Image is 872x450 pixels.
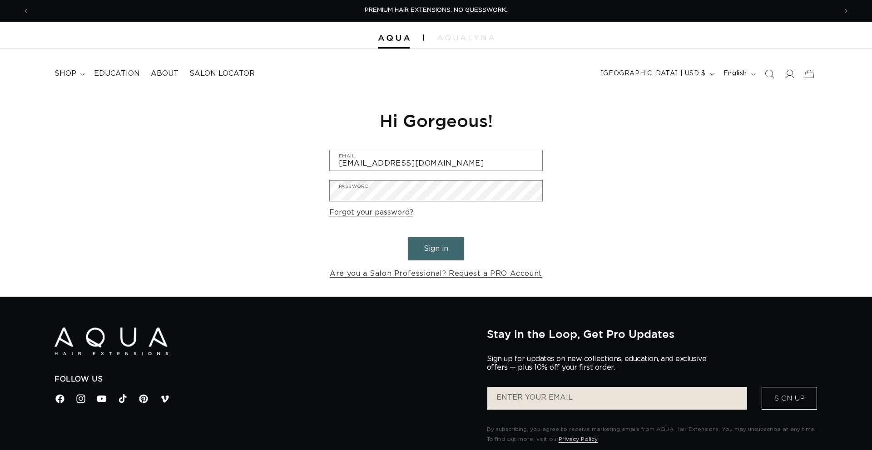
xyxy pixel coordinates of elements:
[329,109,543,132] h1: Hi Gorgeous!
[329,206,413,219] a: Forgot your password?
[487,387,747,410] input: ENTER YOUR EMAIL
[16,2,36,20] button: Previous announcement
[836,2,856,20] button: Next announcement
[487,425,817,444] p: By subscribing, you agree to receive marketing emails from AQUA Hair Extensions. You may unsubscr...
[330,267,542,280] a: Are you a Salon Professional? Request a PRO Account
[54,69,76,78] span: shop
[151,69,178,78] span: About
[365,7,507,13] span: PREMIUM HAIR EXTENSIONS. NO GUESSWORK.
[718,65,759,83] button: English
[189,69,255,78] span: Salon Locator
[49,64,89,84] summary: shop
[595,65,718,83] button: [GEOGRAPHIC_DATA] | USD $
[600,69,706,78] span: [GEOGRAPHIC_DATA] | USD $
[145,64,184,84] a: About
[330,150,542,171] input: Email
[759,64,779,84] summary: Search
[94,69,140,78] span: Education
[723,69,747,78] span: English
[89,64,145,84] a: Education
[487,328,817,340] h2: Stay in the Loop, Get Pro Updates
[408,237,464,260] button: Sign in
[559,436,598,442] a: Privacy Policy
[487,355,714,372] p: Sign up for updates on new collections, education, and exclusive offers — plus 10% off your first...
[378,35,410,41] img: Aqua Hair Extensions
[762,387,817,410] button: Sign Up
[437,35,494,40] img: aqualyna.com
[54,328,168,355] img: Aqua Hair Extensions
[184,64,260,84] a: Salon Locator
[54,375,473,384] h2: Follow Us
